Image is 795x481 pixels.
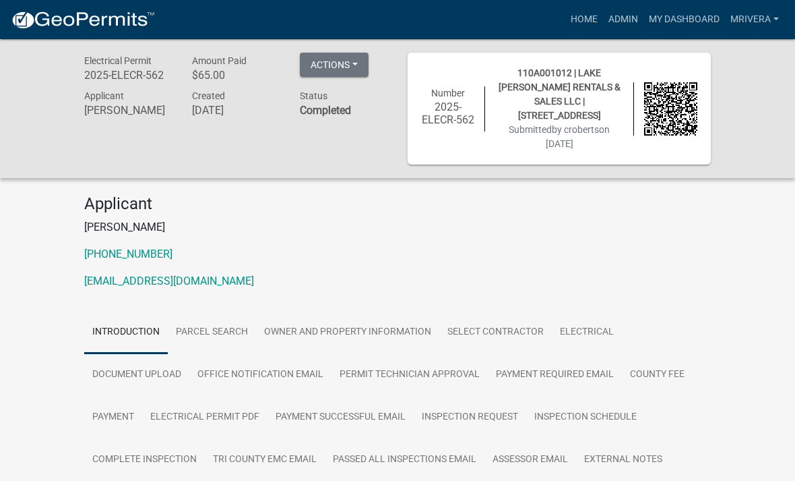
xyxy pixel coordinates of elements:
[488,353,622,397] a: Payment Required Email
[622,353,693,397] a: County Fee
[300,53,369,77] button: Actions
[192,90,225,101] span: Created
[421,101,474,126] h6: 2025-ELECR-562
[725,7,784,32] a: mrivera
[643,7,725,32] a: My Dashboard
[526,396,645,439] a: Inspection Schedule
[509,124,610,149] span: Submitted on [DATE]
[84,275,254,287] a: [EMAIL_ADDRESS][DOMAIN_NAME]
[192,55,247,66] span: Amount Paid
[168,311,256,354] a: Parcel search
[189,353,331,397] a: Office Notification Email
[267,396,414,439] a: Payment Successful Email
[552,124,599,135] span: by croberts
[414,396,526,439] a: Inspection Request
[84,194,711,214] h4: Applicant
[439,311,552,354] a: Select contractor
[300,104,351,117] strong: Completed
[84,55,152,66] span: Electrical Permit
[644,82,697,136] img: QR code
[84,90,124,101] span: Applicant
[603,7,643,32] a: Admin
[499,67,621,121] span: 110A001012 | LAKE [PERSON_NAME] RENTALS & SALES LLC | [STREET_ADDRESS]
[552,311,622,354] a: Electrical
[331,353,488,397] a: Permit Technician Approval
[84,396,142,439] a: Payment
[565,7,603,32] a: Home
[431,88,465,98] span: Number
[300,90,327,101] span: Status
[142,396,267,439] a: Electrical Permit PDF
[84,104,172,117] h6: [PERSON_NAME]
[192,69,280,82] h6: $65.00
[84,353,189,397] a: Document Upload
[84,69,172,82] h6: 2025-ELECR-562
[192,104,280,117] h6: [DATE]
[256,311,439,354] a: Owner and Property Information
[84,248,172,260] a: [PHONE_NUMBER]
[84,219,711,235] p: [PERSON_NAME]
[84,311,168,354] a: Introduction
